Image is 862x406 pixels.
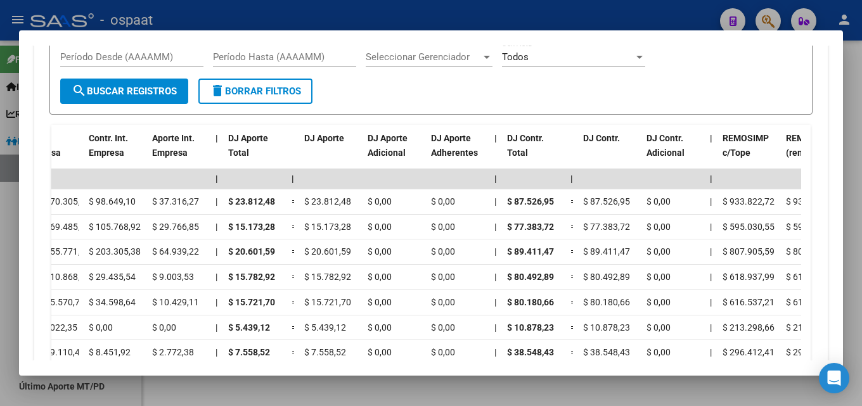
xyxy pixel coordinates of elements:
span: $ 7.558,52 [304,347,346,357]
span: = [292,246,297,257]
span: $ 616.537,21 [723,297,775,307]
span: $ 0,00 [89,322,113,333]
datatable-header-cell: DJ Contr. Total [502,125,565,181]
span: $ 0,00 [368,272,392,282]
span: DJ Aporte [304,133,344,143]
span: REMOSIMP c/Tope [723,133,769,158]
datatable-header-cell: | [489,125,502,181]
div: Open Intercom Messenger [819,363,849,393]
span: $ 12.510.868,34 [25,272,90,282]
span: = [570,196,576,206]
span: $ 595.030,55 [786,222,838,232]
span: | [710,196,712,206]
span: | [570,174,573,184]
span: $ 296.412,41 [786,347,838,357]
span: $ 0,00 [368,246,392,257]
span: | [215,246,217,257]
span: $ 0,00 [431,347,455,357]
span: $ 0,00 [431,272,455,282]
span: $ 15.569.485,79 [25,222,90,232]
span: $ 17.055.771,86 [25,246,90,257]
span: = [292,322,297,333]
span: | [215,297,217,307]
span: $ 9.003,53 [152,272,194,282]
span: | [215,322,217,333]
span: $ 0,00 [431,196,455,206]
span: $ 0,00 [646,322,671,333]
span: $ 38.548,43 [507,347,554,357]
span: $ 9.635.570,79 [25,297,85,307]
span: $ 5.439,12 [228,322,270,333]
datatable-header-cell: | [210,125,223,181]
span: $ 0,00 [431,222,455,232]
span: $ 15.173,28 [228,222,275,232]
datatable-header-cell: DJ Aporte Adicional [363,125,426,181]
span: | [215,133,218,143]
datatable-header-cell: Contr. Empresa [20,125,84,181]
span: DJ Aporte Adherentes [431,133,478,158]
span: $ 105.768,92 [89,222,141,232]
span: $ 87.526,95 [507,196,554,206]
span: $ 77.383,72 [507,222,554,232]
span: | [494,222,496,232]
span: | [215,196,217,206]
span: | [710,222,712,232]
span: $ 933.822,72 [786,196,838,206]
span: Seleccionar Gerenciador [366,51,481,63]
span: | [215,222,217,232]
span: Todos [502,51,529,63]
span: $ 616.537,21 [786,297,838,307]
span: $ 23.812,48 [228,196,275,206]
span: | [215,347,217,357]
span: $ 0,00 [368,196,392,206]
mat-icon: search [72,83,87,98]
span: $ 0,00 [646,297,671,307]
span: $ 0,00 [431,246,455,257]
span: = [292,196,297,206]
span: REMOSIMP (rem4) [786,133,832,158]
datatable-header-cell: Aporte Int. Empresa [147,125,210,181]
span: | [710,246,712,257]
span: = [292,272,297,282]
span: $ 80.492,89 [507,272,554,282]
span: | [710,347,712,357]
span: $ 20.601,59 [228,246,275,257]
span: $ 7.558,52 [228,347,270,357]
span: = [570,347,576,357]
span: $ 807.905,59 [786,246,838,257]
span: Buscar Registros [72,86,177,97]
span: | [494,347,496,357]
span: $ 98.649,10 [89,196,136,206]
span: = [570,272,576,282]
span: $ 0,00 [431,322,455,333]
span: | [494,174,497,184]
span: | [710,133,712,143]
span: $ 87.526,95 [583,196,630,206]
span: DJ Contr. [583,133,620,143]
span: $ 0,00 [368,297,392,307]
span: $ 29.435,54 [89,272,136,282]
span: $ 0,00 [368,322,392,333]
datatable-header-cell: DJ Contr. [578,125,641,181]
span: $ 15.173,28 [304,222,351,232]
span: $ 89.411,47 [583,246,630,257]
span: $ 933.822,72 [723,196,775,206]
span: = [570,222,576,232]
span: | [494,196,496,206]
span: Aporte Int. Empresa [152,133,195,158]
span: $ 296.412,41 [723,347,775,357]
span: = [292,297,297,307]
span: $ 626.022,35 [25,322,77,333]
span: $ 10.878,23 [507,322,554,333]
span: $ 15.782,92 [304,272,351,282]
span: | [215,272,217,282]
span: $ 0,00 [152,322,176,333]
span: | [710,322,712,333]
datatable-header-cell: REMOSIMP c/Tope [717,125,781,181]
span: $ 0,00 [646,272,671,282]
span: Contr. Int. Empresa [89,133,128,158]
span: | [710,297,712,307]
span: DJ Contr. Total [507,133,544,158]
span: $ 595.030,55 [723,222,775,232]
span: $ 80.180,66 [583,297,630,307]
